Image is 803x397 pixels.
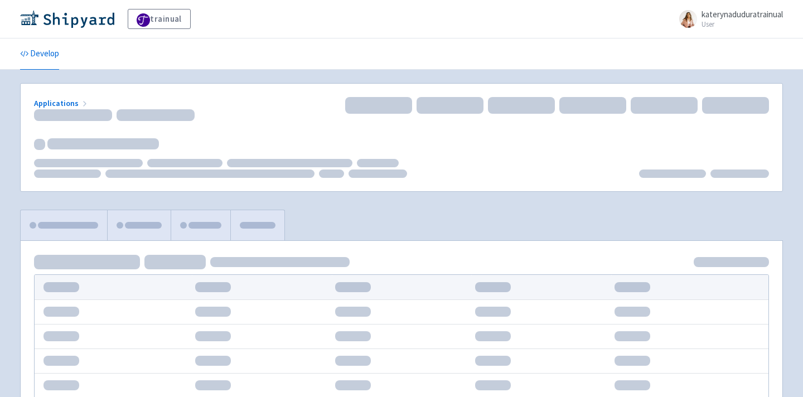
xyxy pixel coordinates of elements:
[20,38,59,70] a: Develop
[34,98,89,108] a: Applications
[702,9,783,20] span: katerynaduduratrainual
[128,9,191,29] a: trainual
[673,10,783,28] a: katerynaduduratrainual User
[702,21,783,28] small: User
[20,10,114,28] img: Shipyard logo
